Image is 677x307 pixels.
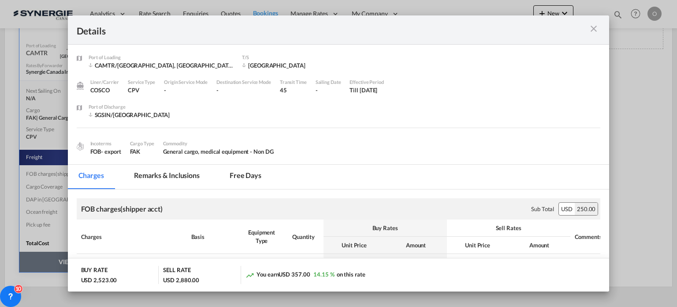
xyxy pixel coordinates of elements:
div: Origin Service Mode [164,78,208,86]
md-dialog: Port of Loading ... [68,15,610,292]
th: Comments [570,220,606,254]
div: Liner/Carrier [90,78,119,86]
div: - export [101,148,121,155]
div: USD [559,203,575,215]
div: SGSIN/Singapore [89,111,170,119]
div: Port of Loading [89,53,234,61]
th: Unit Price [324,237,385,254]
div: You earn on this rate [246,270,365,280]
body: Editor, editor2 [9,9,192,18]
div: - [216,86,271,94]
div: BUY RATE [81,266,108,276]
div: Till 30 Sep 2025 [350,86,377,94]
span: General cargo [163,148,201,155]
span: USD 357.00 [279,271,310,278]
md-icon: icon-trending-up [246,271,254,280]
div: COSCO [90,86,119,94]
div: Sub Total [531,205,554,213]
div: T/S [242,53,312,61]
div: Incoterms [90,140,121,148]
div: Transit Time [280,78,307,86]
span: medical equipment - Non DG [201,148,273,155]
th: Unit Price [447,237,509,254]
md-icon: icon-close m-3 fg-AAA8AD cursor [588,23,599,34]
div: - [316,86,341,94]
div: USD 2,880.00 [163,276,199,284]
div: Destination Service Mode [216,78,271,86]
div: FOB charges(shipper acct) [81,204,163,214]
div: FAK [130,148,154,155]
div: Equipment Type [244,228,279,244]
div: FOB [90,148,121,155]
md-pagination-wrapper: Use the left and right arrow keys to navigate between tabs [68,165,281,189]
md-tab-item: Free days [219,165,272,189]
div: Details [77,24,548,35]
div: Effective Period [350,78,383,86]
md-tab-item: Remarks & Inclusions [123,165,210,189]
div: Sell Rates [451,224,566,232]
div: 45 [280,86,307,94]
div: Cargo Type [130,140,154,148]
div: Service Type [128,78,155,86]
img: cargo.png [75,141,85,151]
div: Quantity [288,233,319,241]
div: SELL RATE [163,266,190,276]
div: 250.00 [575,203,598,215]
th: Amount [385,237,447,254]
span: CPV [128,87,139,94]
div: - [164,86,208,94]
div: Commodity [163,140,274,148]
div: Port of Discharge [89,103,170,111]
div: Charges [81,233,182,241]
div: Sailing Date [316,78,341,86]
div: Buy Rates [328,224,443,232]
span: , [198,148,199,155]
span: 14.15 % [313,271,334,278]
div: Basis [191,233,235,241]
th: Amount [509,237,570,254]
div: Vancouver [242,61,312,69]
div: CAMTR/Montreal, QC [89,61,234,69]
md-tab-item: Charges [68,165,115,189]
div: USD 2,523.00 [81,276,117,284]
